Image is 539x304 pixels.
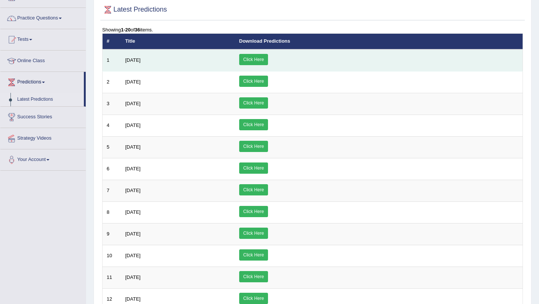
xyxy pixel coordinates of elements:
a: Click Here [239,206,268,217]
span: [DATE] [125,296,141,302]
a: Success Stories [0,107,86,125]
a: Click Here [239,54,268,65]
div: Showing of items. [102,26,523,33]
b: 1-20 [121,27,131,33]
a: Click Here [239,119,268,130]
td: 11 [103,267,121,288]
a: Tests [0,29,86,48]
a: Click Here [239,97,268,109]
a: Click Here [239,249,268,261]
td: 5 [103,136,121,158]
td: 10 [103,245,121,267]
a: Click Here [239,141,268,152]
span: [DATE] [125,274,141,280]
span: [DATE] [125,122,141,128]
a: Click Here [239,76,268,87]
td: 8 [103,201,121,223]
th: # [103,34,121,49]
a: Click Here [239,184,268,195]
td: 7 [103,180,121,201]
a: Practice Questions [0,8,86,27]
td: 1 [103,49,121,72]
a: Predictions [0,72,84,91]
td: 2 [103,71,121,93]
th: Title [121,34,235,49]
span: [DATE] [125,144,141,150]
span: [DATE] [125,188,141,193]
h2: Latest Predictions [102,4,167,15]
span: [DATE] [125,166,141,171]
td: 4 [103,115,121,136]
th: Download Predictions [235,34,523,49]
b: 36 [135,27,140,33]
a: Click Here [239,271,268,282]
td: 9 [103,223,121,245]
a: Your Account [0,149,86,168]
span: [DATE] [125,253,141,258]
a: Click Here [239,228,268,239]
td: 3 [103,93,121,115]
a: Click Here [239,293,268,304]
span: [DATE] [125,57,141,63]
span: [DATE] [125,101,141,106]
span: [DATE] [125,79,141,85]
a: Strategy Videos [0,128,86,147]
span: [DATE] [125,231,141,237]
span: [DATE] [125,209,141,215]
a: Online Class [0,51,86,69]
a: Click Here [239,162,268,174]
td: 6 [103,158,121,180]
a: Latest Predictions [14,93,84,106]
